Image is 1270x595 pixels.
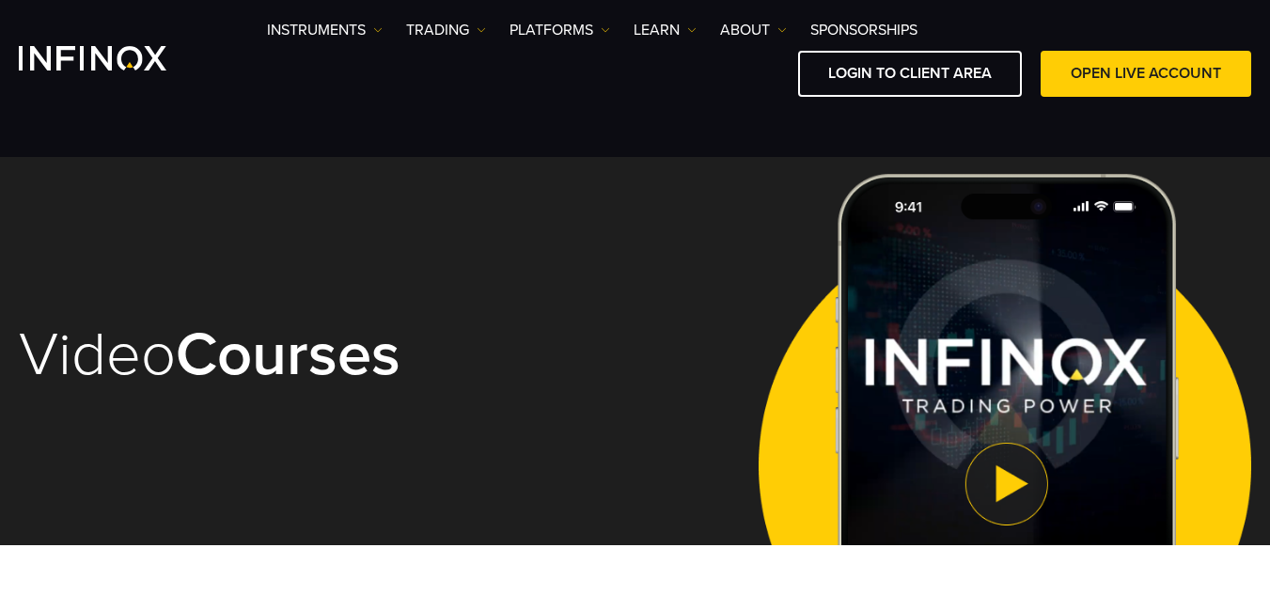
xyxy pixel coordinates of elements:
a: OPEN LIVE ACCOUNT [1041,51,1251,97]
a: SPONSORSHIPS [810,19,917,41]
a: ABOUT [720,19,787,41]
a: TRADING [406,19,486,41]
a: Learn [634,19,697,41]
a: Instruments [267,19,383,41]
a: PLATFORMS [510,19,610,41]
strong: Courses [176,318,400,392]
h1: Video [19,323,697,387]
a: LOGIN TO CLIENT AREA [798,51,1022,97]
a: INFINOX Logo [19,46,211,70]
